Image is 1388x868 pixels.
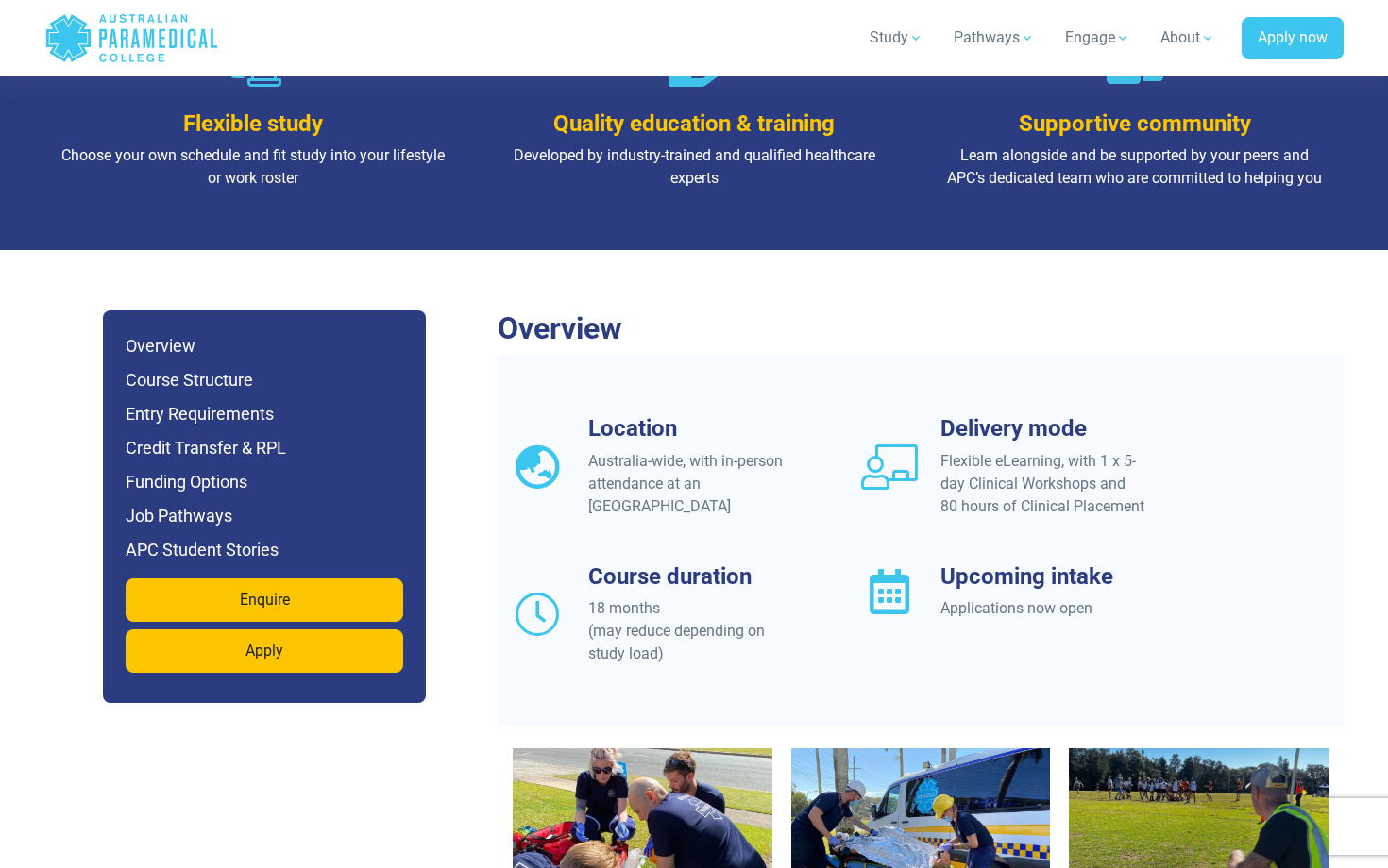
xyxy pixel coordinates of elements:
h3: Course duration [588,563,793,591]
h6: Entry Requirements [126,401,403,427]
h3: Flexible study [59,110,448,138]
div: Australia-wide, with in-person attendance at an [GEOGRAPHIC_DATA] [588,450,793,518]
div: 18 months (may reduce depending on study load) [588,597,793,665]
div: Applications now open [940,597,1145,620]
h6: Job Pathways [126,503,403,529]
h3: Location [588,415,793,442]
h2: Overview [498,310,1344,346]
a: Australian Paramedical College [44,8,219,69]
a: Apply now [1242,17,1344,60]
a: Enquire [126,578,403,622]
a: Engage [1054,11,1142,64]
h3: Upcoming intake [940,563,1145,591]
h3: Delivery mode [940,415,1145,442]
a: Pathways [942,11,1046,64]
div: Flexible eLearning, with 1 x 5-day Clinical Workshops and 80 hours of Clinical Placement [940,450,1145,518]
h6: Course Structure [126,367,403,393]
a: About [1149,11,1227,64]
a: Study [858,11,935,64]
h6: Overview [126,333,403,359]
p: Developed by industry-trained and qualified healthcare experts [500,144,889,190]
h6: Credit Transfer & RPL [126,435,403,461]
h3: Supportive community [940,110,1329,138]
h6: APC Student Stories [126,537,403,563]
p: Choose your own schedule and fit study into your lifestyle or work roster [59,144,448,190]
h3: Quality education & training [500,110,889,138]
a: Apply [126,629,403,673]
h6: Funding Options [126,469,403,495]
p: Learn alongside and be supported by your peers and APC’s dedicated team who are committed to help... [940,144,1329,190]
